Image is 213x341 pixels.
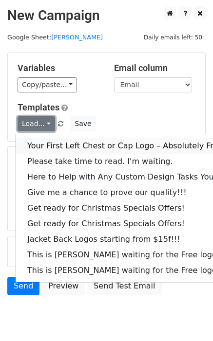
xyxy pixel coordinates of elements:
[51,34,103,41] a: [PERSON_NAME]
[18,116,55,131] a: Load...
[18,77,77,92] a: Copy/paste...
[114,63,196,73] h5: Email column
[87,277,161,295] a: Send Test Email
[18,102,59,112] a: Templates
[18,63,99,73] h5: Variables
[7,34,103,41] small: Google Sheet:
[140,32,206,43] span: Daily emails left: 50
[7,7,206,24] h2: New Campaign
[164,294,213,341] iframe: Chat Widget
[140,34,206,41] a: Daily emails left: 50
[42,277,85,295] a: Preview
[7,277,39,295] a: Send
[70,116,96,131] button: Save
